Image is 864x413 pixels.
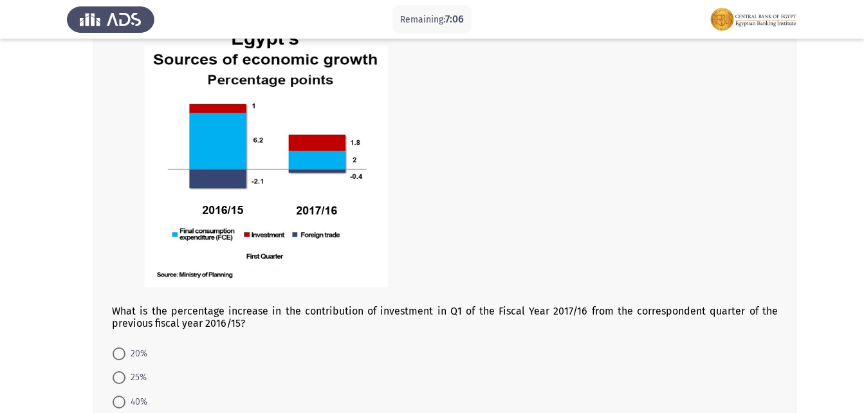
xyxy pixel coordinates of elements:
[125,346,147,362] span: 20%
[125,370,147,385] span: 25%
[112,15,778,329] div: What is the percentage increase in the contribution of investment in Q1 of the Fiscal Year 2017/1...
[125,394,147,410] span: 40%
[445,13,464,25] span: 7:06
[67,1,154,37] img: Assess Talent Management logo
[112,15,434,302] img: NDlhNzFhMjMtN2E0Mi00NGJhLWFlODItNzljYTA4ZDk2MGQzMTY5NDUxNDc4Mzc4NA==.png
[710,1,797,37] img: Assessment logo of EBI Analytical Thinking FOCUS Assessment EN
[400,12,464,28] p: Remaining:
